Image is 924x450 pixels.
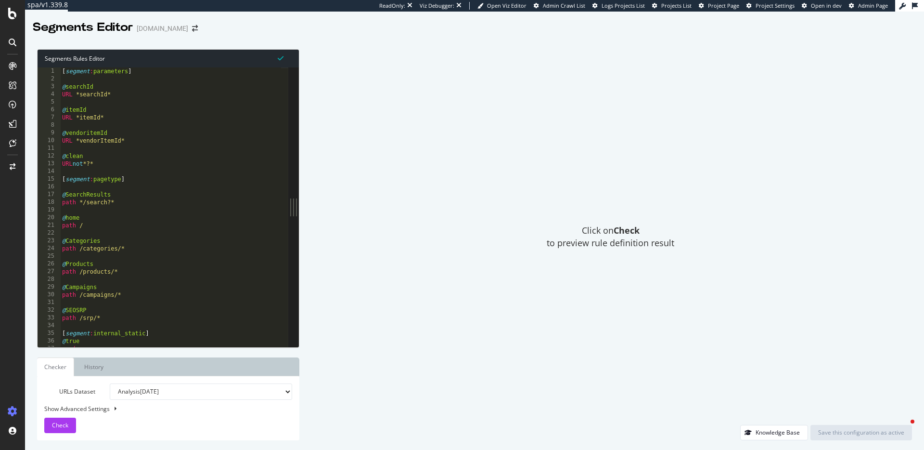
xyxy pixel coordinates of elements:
[38,314,61,322] div: 33
[38,137,61,145] div: 10
[534,2,585,10] a: Admin Crawl List
[38,160,61,168] div: 13
[477,2,526,10] a: Open Viz Editor
[38,91,61,98] div: 4
[38,199,61,206] div: 18
[38,322,61,330] div: 34
[38,245,61,252] div: 24
[818,428,904,437] div: Save this configuration as active
[38,183,61,191] div: 16
[33,19,133,36] div: Segments Editor
[192,25,198,32] div: arrow-right-arrow-left
[38,129,61,137] div: 9
[740,425,808,440] button: Knowledge Base
[52,421,68,429] span: Check
[38,252,61,260] div: 25
[38,276,61,283] div: 28
[278,53,283,63] span: Syntax is valid
[44,418,76,433] button: Check
[858,2,888,9] span: Admin Page
[38,306,61,314] div: 32
[38,337,61,345] div: 36
[652,2,692,10] a: Projects List
[38,114,61,121] div: 7
[38,175,61,183] div: 15
[77,357,111,376] a: History
[802,2,842,10] a: Open in dev
[38,237,61,245] div: 23
[38,152,61,160] div: 12
[547,225,674,249] span: Click on to preview rule definition result
[379,2,405,10] div: ReadOnly:
[38,206,61,214] div: 19
[38,214,61,222] div: 20
[38,145,61,152] div: 11
[543,2,585,9] span: Admin Crawl List
[602,2,645,9] span: Logs Projects List
[38,283,61,291] div: 29
[614,225,640,236] strong: Check
[38,268,61,276] div: 27
[37,405,285,413] div: Show Advanced Settings
[746,2,795,10] a: Project Settings
[38,299,61,306] div: 31
[38,75,61,83] div: 2
[420,2,454,10] div: Viz Debugger:
[38,50,299,67] div: Segments Rules Editor
[811,2,842,9] span: Open in dev
[699,2,739,10] a: Project Page
[487,2,526,9] span: Open Viz Editor
[708,2,739,9] span: Project Page
[756,2,795,9] span: Project Settings
[38,345,61,353] div: 37
[38,330,61,337] div: 35
[38,260,61,268] div: 26
[137,24,188,33] div: [DOMAIN_NAME]
[849,2,888,10] a: Admin Page
[37,357,74,376] a: Checker
[661,2,692,9] span: Projects List
[38,121,61,129] div: 8
[38,106,61,114] div: 6
[38,168,61,175] div: 14
[38,222,61,229] div: 21
[810,425,912,440] button: Save this configuration as active
[38,191,61,199] div: 17
[38,229,61,237] div: 22
[592,2,645,10] a: Logs Projects List
[38,83,61,91] div: 3
[740,428,808,437] a: Knowledge Base
[37,384,103,400] label: URLs Dataset
[756,428,800,437] div: Knowledge Base
[38,98,61,106] div: 5
[891,417,914,440] iframe: Intercom live chat
[38,291,61,299] div: 30
[38,67,61,75] div: 1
